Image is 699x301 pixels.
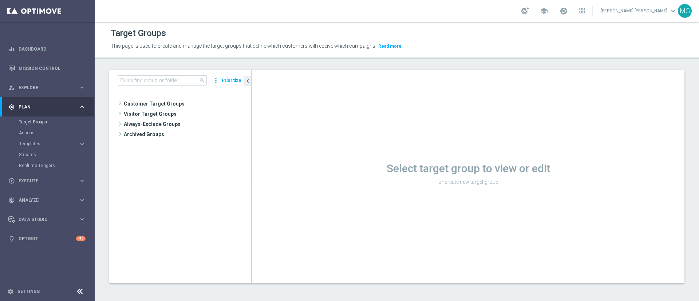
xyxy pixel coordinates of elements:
[19,86,79,90] span: Explore
[8,39,86,59] div: Dashboard
[124,129,251,139] span: Archived Groups
[8,104,79,110] div: Plan
[8,197,15,203] i: track_changes
[19,127,94,138] div: Actions
[19,149,94,160] div: Streams
[8,46,86,52] button: equalizer Dashboard
[111,43,376,49] span: This page is used to create and manage the target groups that define which customers will receive...
[79,84,86,91] i: keyboard_arrow_right
[79,103,86,110] i: keyboard_arrow_right
[244,78,251,84] i: chevron_left
[19,163,76,169] a: Realtime Triggers
[8,217,86,222] button: Data Studio keyboard_arrow_right
[8,197,86,203] button: track_changes Analyze keyboard_arrow_right
[19,119,76,125] a: Target Groups
[19,138,94,149] div: Templates
[19,152,76,158] a: Streams
[600,5,678,16] a: [PERSON_NAME] [PERSON_NAME]keyboard_arrow_down
[252,162,684,175] h1: Select target group to view or edit
[19,179,79,183] span: Execute
[252,179,684,185] p: or create new target group
[8,84,15,91] i: person_search
[8,66,86,71] button: Mission Control
[7,288,14,295] i: settings
[19,59,86,78] a: Mission Control
[124,109,251,119] span: Visitor Target Groups
[8,235,15,242] i: lightbulb
[111,28,166,39] h1: Target Groups
[378,42,402,50] button: Read more
[669,7,677,15] span: keyboard_arrow_down
[19,116,94,127] div: Target Groups
[8,178,79,184] div: Execute
[8,216,79,223] div: Data Studio
[212,75,220,86] i: more_vert
[8,59,86,78] div: Mission Control
[221,76,242,86] button: Prioritize
[8,84,79,91] div: Explore
[19,142,71,146] span: Templates
[19,217,79,222] span: Data Studio
[8,229,86,248] div: Optibot
[19,142,79,146] div: Templates
[244,76,251,86] button: chevron_left
[79,197,86,203] i: keyboard_arrow_right
[79,140,86,147] i: keyboard_arrow_right
[19,141,86,147] button: Templates keyboard_arrow_right
[8,104,15,110] i: gps_fixed
[19,198,79,202] span: Analyze
[8,178,86,184] button: play_circle_outline Execute keyboard_arrow_right
[79,216,86,223] i: keyboard_arrow_right
[19,160,94,171] div: Realtime Triggers
[8,197,79,203] div: Analyze
[17,289,40,294] a: Settings
[19,105,79,109] span: Plan
[199,78,205,83] span: search
[124,99,251,109] span: Customer Target Groups
[76,236,86,241] div: +10
[678,4,692,18] div: MG
[118,75,207,86] input: Quick find group or folder
[19,229,76,248] a: Optibot
[8,178,15,184] i: play_circle_outline
[19,130,76,136] a: Actions
[8,46,15,52] i: equalizer
[540,7,548,15] span: school
[8,104,86,110] button: gps_fixed Plan keyboard_arrow_right
[8,236,86,242] button: lightbulb Optibot +10
[19,39,86,59] a: Dashboard
[124,119,251,129] span: Always-Exclude Groups
[8,85,86,91] button: person_search Explore keyboard_arrow_right
[79,177,86,184] i: keyboard_arrow_right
